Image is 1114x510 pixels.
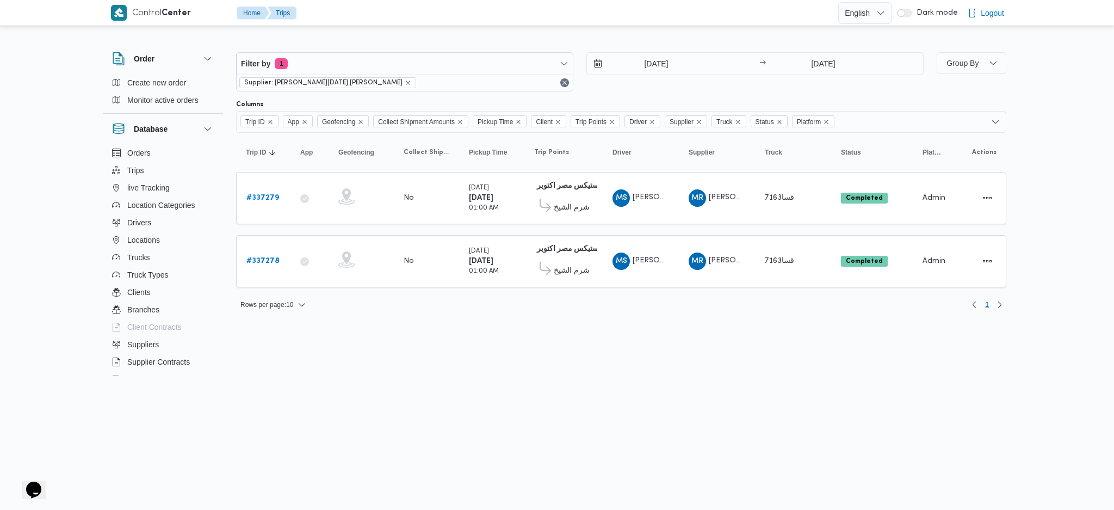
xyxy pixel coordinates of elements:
button: Remove Supplier from selection in this group [696,119,702,125]
span: Collect Shipment Amounts [404,148,449,157]
div: No [404,256,414,266]
span: Rows per page : 10 [240,298,293,311]
b: Completed [846,258,883,265]
span: Pickup Time [473,115,527,127]
span: Trip ID [245,116,265,128]
button: Logout [963,2,1008,24]
span: Trip Points [571,115,620,127]
span: Trip Points [534,148,569,157]
b: اجيليتى لوجيستيكس مصر اكتوبر [537,182,636,189]
label: Columns [236,100,263,109]
div: Order [103,74,223,113]
small: [DATE] [469,248,489,254]
b: Completed [846,195,883,201]
b: # 337278 [246,257,280,265]
span: Completed [841,256,888,267]
span: قسا7163 [765,194,794,201]
span: Status [756,116,774,128]
span: Create new order [127,76,186,89]
button: live Tracking [108,179,219,196]
b: [DATE] [469,194,493,201]
span: Client Contracts [127,321,182,334]
b: اجيليتى لوجيستيكس مصر اكتوبر [537,245,636,253]
button: Driver [608,144,673,161]
span: Dark mode [912,9,958,17]
small: [DATE] [469,185,489,191]
span: Supplier [689,148,715,157]
span: Status [751,115,788,127]
h3: Order [134,52,154,65]
span: [PERSON_NAME][DATE] [PERSON_NAME] [709,257,859,264]
button: Group By [937,52,1006,74]
span: Orders [127,146,151,159]
div: Database [103,144,223,380]
button: Clients [108,284,219,301]
span: Truck [711,115,746,127]
span: Truck Types [127,268,168,281]
button: Status [837,144,907,161]
button: Order [112,52,214,65]
button: App [296,144,323,161]
span: Location Categories [127,199,195,212]
input: Press the down key to open a popover containing a calendar. [769,53,877,75]
span: Completed [841,193,888,204]
button: Remove Geofencing from selection in this group [357,119,364,125]
span: Admin [923,194,945,201]
span: Geofencing [322,116,355,128]
span: قسا7163 [765,257,794,265]
span: App [288,116,299,128]
span: Actions [972,148,997,157]
span: Client [531,115,566,127]
span: App [283,115,313,127]
span: Driver [629,116,647,128]
button: Pickup Time [465,144,519,161]
iframe: chat widget [11,466,46,499]
div: Muhammad Rmdhan Abad Alrahamun Hassan [689,189,706,207]
button: Suppliers [108,336,219,353]
span: Truck [765,148,782,157]
span: Pickup Time [469,148,507,157]
button: Client Contracts [108,318,219,336]
button: Monitor active orders [108,91,219,109]
small: 01:00 AM [469,205,499,211]
svg: Sorted in descending order [268,148,277,157]
button: Truck [760,144,826,161]
span: Supplier: [PERSON_NAME][DATE] [PERSON_NAME] [244,78,403,88]
span: Collect Shipment Amounts [378,116,455,128]
button: Remove Driver from selection in this group [649,119,655,125]
button: Trips [108,162,219,179]
span: [PERSON_NAME] مرشد [633,194,716,201]
span: شرم الشيخ [554,201,590,214]
h3: Database [134,122,168,136]
span: Truck [716,116,733,128]
span: Branches [127,303,159,316]
button: Filter by1 active filters [237,53,573,75]
span: Monitor active orders [127,94,199,107]
button: Location Categories [108,196,219,214]
button: Devices [108,371,219,388]
button: Locations [108,231,219,249]
span: Trips [127,164,144,177]
button: Create new order [108,74,219,91]
div: Mahmood Sameir Sabra Marshd [612,189,630,207]
span: 1 [985,298,989,311]
span: Client [536,116,553,128]
span: Geofencing [338,148,374,157]
span: Supplier: محمد رمضان عبد الرحمن حسن [239,77,416,88]
button: Supplier Contracts [108,353,219,371]
span: Suppliers [127,338,159,351]
span: Trucks [127,251,150,264]
button: Remove Trip Points from selection in this group [609,119,615,125]
span: Platform [797,116,821,128]
button: Rows per page:10 [236,298,311,311]
span: MR [691,189,703,207]
span: Status [841,148,861,157]
button: Remove Status from selection in this group [776,119,783,125]
button: Actions [979,189,996,207]
span: 1 active filters [275,58,288,69]
span: Supplier [670,116,694,128]
button: Remove Collect Shipment Amounts from selection in this group [457,119,463,125]
span: MR [691,253,703,270]
button: Home [237,7,269,20]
